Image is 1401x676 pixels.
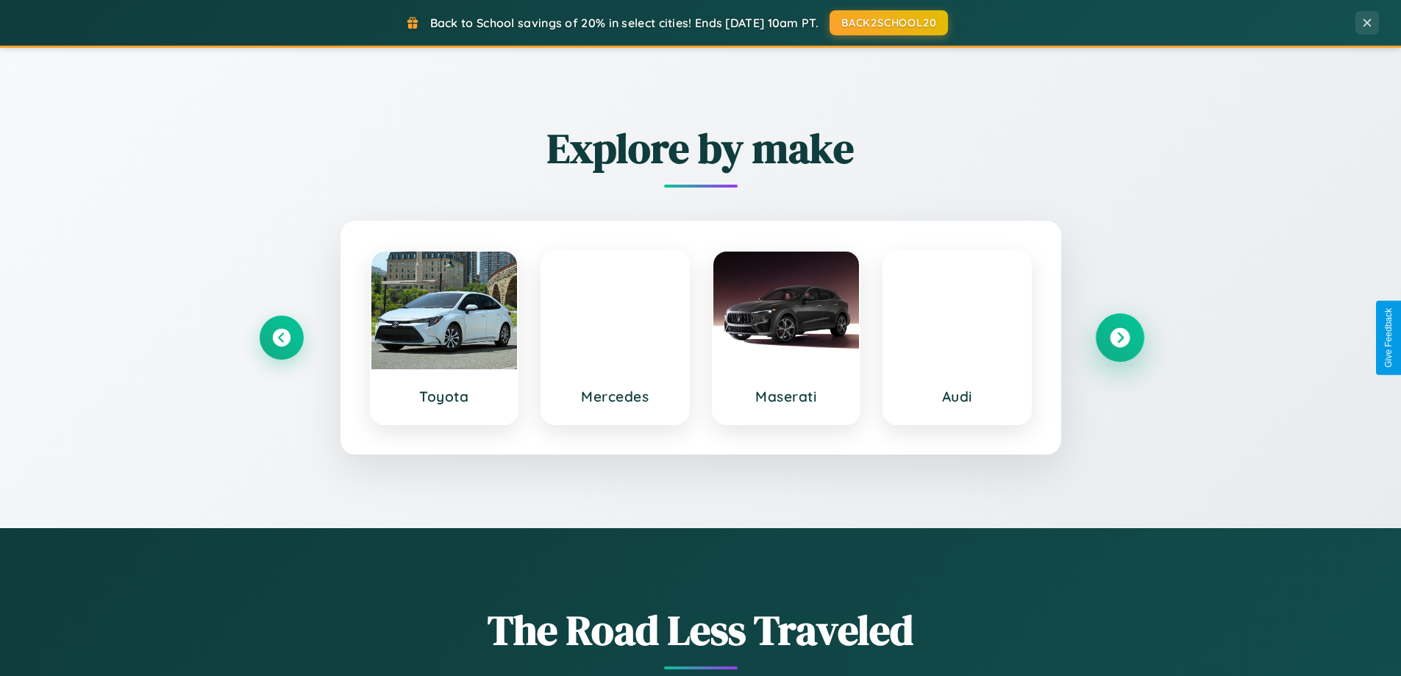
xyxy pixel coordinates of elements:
[386,388,503,405] h3: Toyota
[1383,308,1394,368] div: Give Feedback
[899,388,1016,405] h3: Audi
[830,10,948,35] button: BACK2SCHOOL20
[430,15,819,30] span: Back to School savings of 20% in select cities! Ends [DATE] 10am PT.
[728,388,845,405] h3: Maserati
[260,120,1142,177] h2: Explore by make
[260,602,1142,658] h1: The Road Less Traveled
[557,388,674,405] h3: Mercedes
